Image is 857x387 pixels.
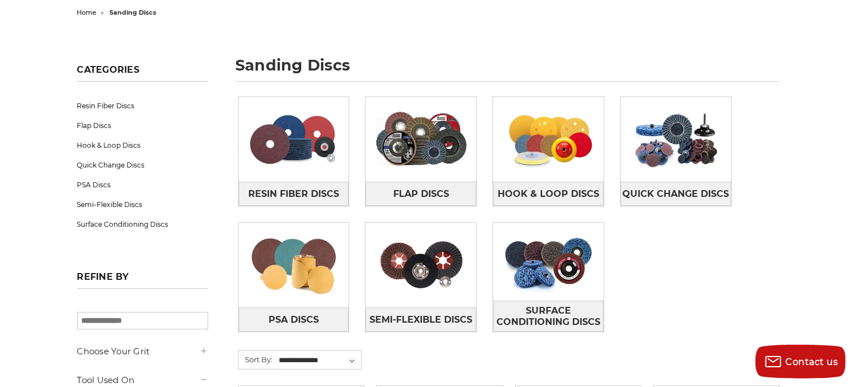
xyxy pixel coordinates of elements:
[239,351,273,368] label: Sort By:
[366,226,476,304] img: Semi-Flexible Discs
[77,373,208,387] h5: Tool Used On
[239,307,349,332] a: PSA Discs
[77,8,97,16] a: home
[366,307,476,332] a: Semi-Flexible Discs
[622,184,729,204] span: Quick Change Discs
[366,100,476,178] img: Flap Discs
[77,214,208,234] a: Surface Conditioning Discs
[393,184,449,204] span: Flap Discs
[786,357,838,367] span: Contact us
[239,182,349,206] a: Resin Fiber Discs
[77,96,208,116] a: Resin Fiber Discs
[755,345,846,379] button: Contact us
[493,223,604,301] img: Surface Conditioning Discs
[493,301,604,332] a: Surface Conditioning Discs
[269,310,319,329] span: PSA Discs
[239,226,349,304] img: PSA Discs
[278,352,362,369] select: Sort By:
[493,100,604,178] img: Hook & Loop Discs
[621,100,731,178] img: Quick Change Discs
[366,182,476,206] a: Flap Discs
[621,182,731,206] a: Quick Change Discs
[77,345,208,358] h5: Choose Your Grit
[370,310,472,329] span: Semi-Flexible Discs
[77,64,208,82] h5: Categories
[493,182,604,206] a: Hook & Loop Discs
[77,195,208,214] a: Semi-Flexible Discs
[77,271,208,289] h5: Refine by
[77,135,208,155] a: Hook & Loop Discs
[494,301,603,332] span: Surface Conditioning Discs
[77,116,208,135] a: Flap Discs
[498,184,599,204] span: Hook & Loop Discs
[77,175,208,195] a: PSA Discs
[77,155,208,175] a: Quick Change Discs
[235,58,780,82] h1: sanding discs
[248,184,339,204] span: Resin Fiber Discs
[239,100,349,178] img: Resin Fiber Discs
[110,8,157,16] span: sanding discs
